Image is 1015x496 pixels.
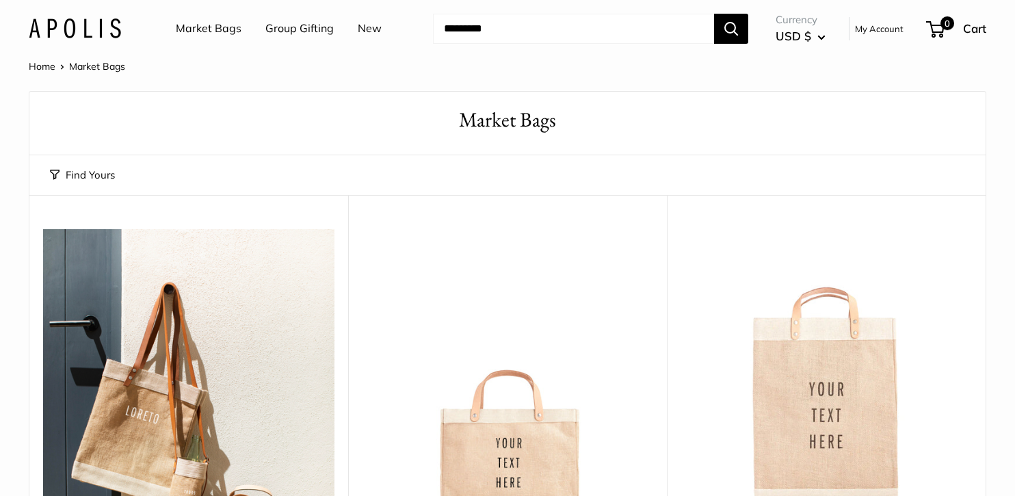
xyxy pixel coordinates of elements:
[927,18,986,40] a: 0 Cart
[433,14,714,44] input: Search...
[776,10,826,29] span: Currency
[714,14,748,44] button: Search
[265,18,334,39] a: Group Gifting
[358,18,382,39] a: New
[50,166,115,185] button: Find Yours
[29,60,55,73] a: Home
[50,105,965,135] h1: Market Bags
[29,57,125,75] nav: Breadcrumb
[29,18,121,38] img: Apolis
[963,21,986,36] span: Cart
[69,60,125,73] span: Market Bags
[776,29,811,43] span: USD $
[940,16,954,30] span: 0
[176,18,241,39] a: Market Bags
[776,25,826,47] button: USD $
[855,21,904,37] a: My Account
